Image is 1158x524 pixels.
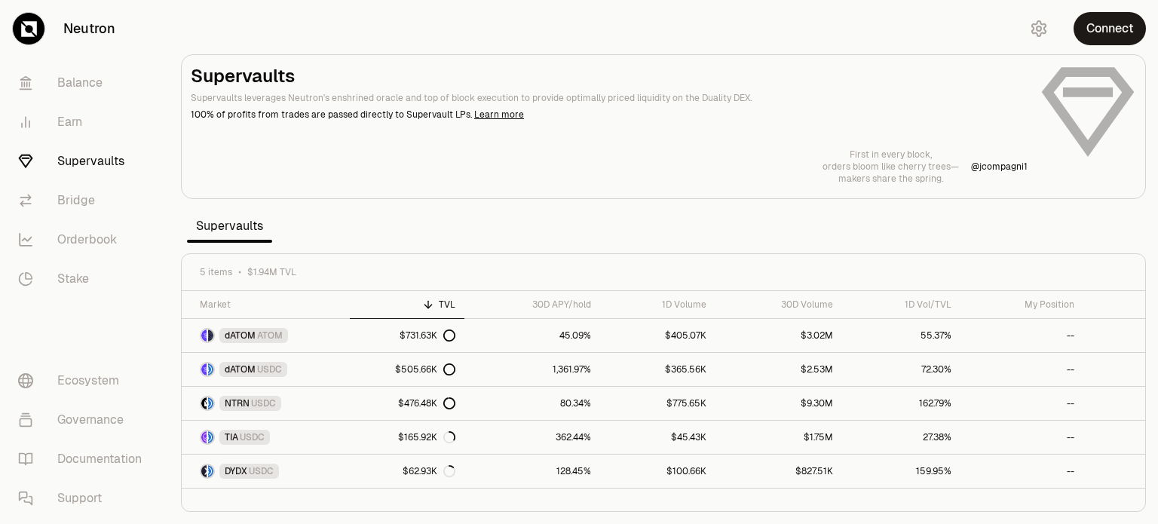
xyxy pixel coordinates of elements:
[842,455,960,488] a: 159.95%
[842,319,960,352] a: 55.37%
[715,421,842,454] a: $1.75M
[350,353,464,386] a: $505.66K
[600,455,715,488] a: $100.66K
[464,455,601,488] a: 128.45%
[715,353,842,386] a: $2.53M
[395,363,455,375] div: $505.66K
[600,353,715,386] a: $365.56K
[191,91,1028,105] p: Supervaults leverages Neutron's enshrined oracle and top of block execution to provide optimally ...
[6,63,163,103] a: Balance
[201,329,207,342] img: dATOM Logo
[257,363,282,375] span: USDC
[200,266,232,278] span: 5 items
[225,431,238,443] span: TIA
[187,211,272,241] span: Supervaults
[208,397,213,409] img: USDC Logo
[403,465,455,477] div: $62.93K
[715,319,842,352] a: $3.02M
[225,329,256,342] span: dATOM
[225,363,256,375] span: dATOM
[208,431,213,443] img: USDC Logo
[208,363,213,375] img: USDC Logo
[960,455,1083,488] a: --
[473,299,592,311] div: 30D APY/hold
[600,387,715,420] a: $775.65K
[208,329,213,342] img: ATOM Logo
[600,421,715,454] a: $45.43K
[600,319,715,352] a: $405.07K
[6,361,163,400] a: Ecosystem
[251,397,276,409] span: USDC
[474,109,524,121] a: Learn more
[350,387,464,420] a: $476.48K
[182,319,350,352] a: dATOM LogoATOM LogodATOMATOM
[191,64,1028,88] h2: Supervaults
[201,397,207,409] img: NTRN Logo
[200,299,341,311] div: Market
[464,353,601,386] a: 1,361.97%
[208,465,213,477] img: USDC Logo
[182,353,350,386] a: dATOM LogoUSDC LogodATOMUSDC
[1074,12,1146,45] button: Connect
[971,161,1028,173] a: @jcompagni1
[350,319,464,352] a: $731.63K
[960,421,1083,454] a: --
[398,397,455,409] div: $476.48K
[6,479,163,518] a: Support
[842,421,960,454] a: 27.38%
[201,363,207,375] img: dATOM Logo
[201,465,207,477] img: DYDX Logo
[960,353,1083,386] a: --
[715,387,842,420] a: $9.30M
[225,465,247,477] span: DYDX
[464,387,601,420] a: 80.34%
[257,329,283,342] span: ATOM
[6,220,163,259] a: Orderbook
[182,387,350,420] a: NTRN LogoUSDC LogoNTRNUSDC
[6,181,163,220] a: Bridge
[609,299,706,311] div: 1D Volume
[960,387,1083,420] a: --
[823,161,959,173] p: orders bloom like cherry trees—
[842,353,960,386] a: 72.30%
[851,299,951,311] div: 1D Vol/TVL
[350,455,464,488] a: $62.93K
[715,455,842,488] a: $827.51K
[359,299,455,311] div: TVL
[400,329,455,342] div: $731.63K
[464,421,601,454] a: 362.44%
[6,142,163,181] a: Supervaults
[970,299,1074,311] div: My Position
[249,465,274,477] span: USDC
[6,440,163,479] a: Documentation
[823,173,959,185] p: makers share the spring.
[350,421,464,454] a: $165.92K
[240,431,265,443] span: USDC
[971,161,1028,173] p: @ jcompagni1
[182,455,350,488] a: DYDX LogoUSDC LogoDYDXUSDC
[823,149,959,161] p: First in every block,
[201,431,207,443] img: TIA Logo
[960,319,1083,352] a: --
[842,387,960,420] a: 162.79%
[6,400,163,440] a: Governance
[6,103,163,142] a: Earn
[191,108,1028,121] p: 100% of profits from trades are passed directly to Supervault LPs.
[398,431,455,443] div: $165.92K
[823,149,959,185] a: First in every block,orders bloom like cherry trees—makers share the spring.
[725,299,833,311] div: 30D Volume
[225,397,250,409] span: NTRN
[6,259,163,299] a: Stake
[182,421,350,454] a: TIA LogoUSDC LogoTIAUSDC
[247,266,296,278] span: $1.94M TVL
[464,319,601,352] a: 45.09%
